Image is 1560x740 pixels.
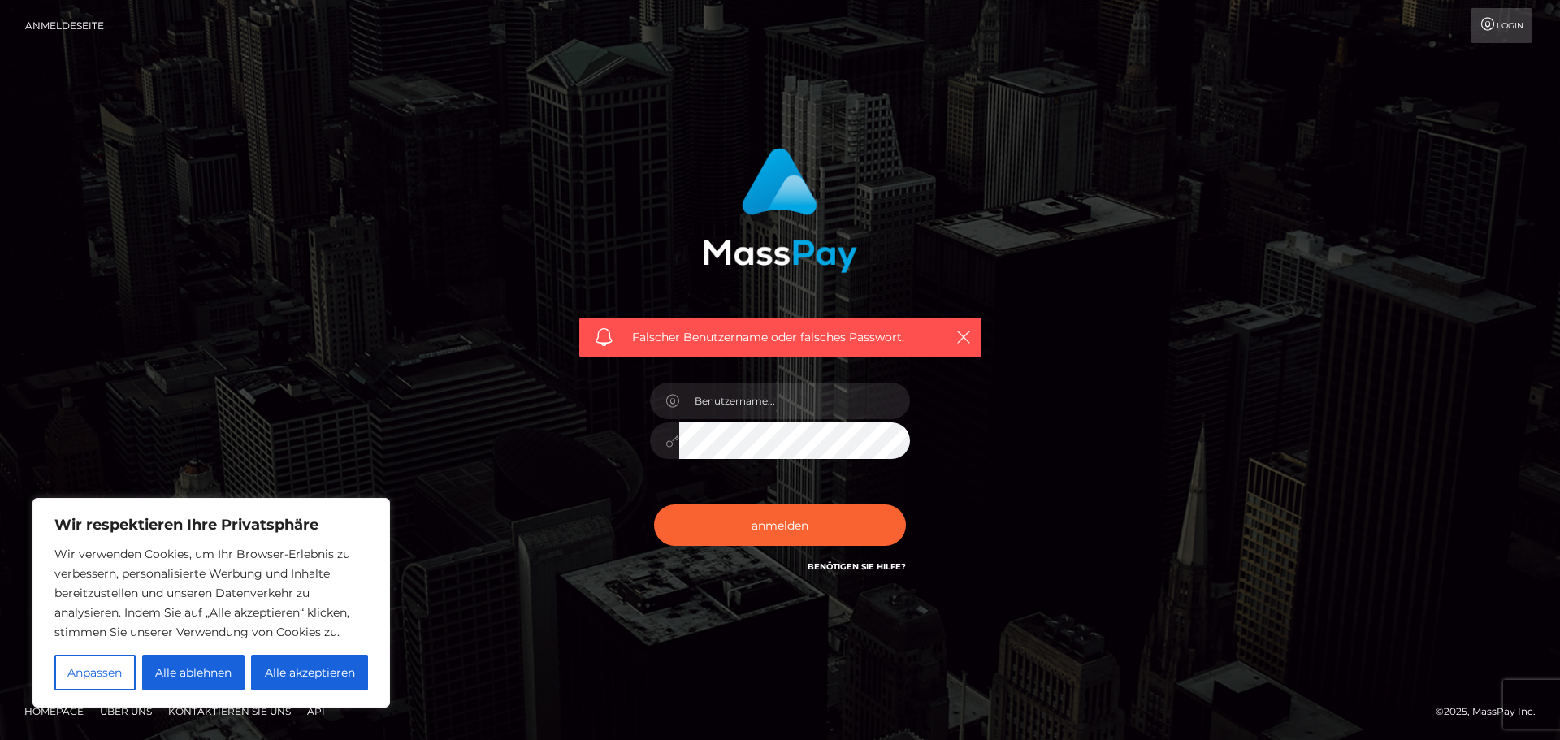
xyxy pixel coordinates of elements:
[752,518,808,533] font: anmelden
[808,561,906,572] a: Benötigen Sie Hilfe?
[155,665,232,680] font: Alle ablehnen
[1471,8,1532,43] a: Login
[142,655,245,690] button: Alle ablehnen
[251,655,368,690] button: Alle akzeptieren
[679,383,910,419] input: Benutzername...
[54,655,136,690] button: Anpassen
[162,699,297,724] a: Kontaktieren Sie uns
[168,705,291,717] font: Kontaktieren Sie uns
[32,498,390,708] div: Wir respektieren Ihre Privatsphäre
[54,516,318,534] font: Wir respektieren Ihre Privatsphäre
[265,665,355,680] font: Alle akzeptieren
[100,705,152,717] font: Über uns
[24,705,84,717] font: Homepage
[25,8,104,43] a: Anmeldeseite
[93,699,158,724] a: Über uns
[301,699,331,724] a: API
[67,665,122,680] font: Anpassen
[703,148,857,272] img: MassPay-Anmeldung
[1444,705,1536,717] font: 2025, MassPay Inc.
[1436,705,1444,717] font: ©
[54,547,350,639] font: Wir verwenden Cookies, um Ihr Browser-Erlebnis zu verbessern, personalisierte Werbung und Inhalte...
[1497,20,1523,31] font: Login
[25,19,104,32] font: Anmeldeseite
[18,699,90,724] a: Homepage
[654,504,906,545] button: anmelden
[307,705,325,717] font: API
[632,330,904,344] font: Falscher Benutzername oder falsches Passwort.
